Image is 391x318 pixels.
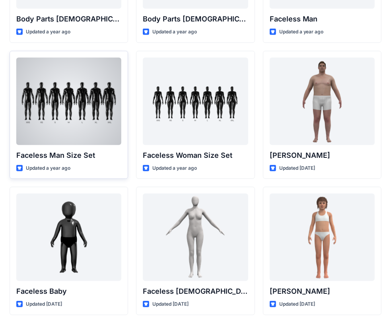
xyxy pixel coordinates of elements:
[143,194,248,281] a: Faceless Female CN Lite
[26,300,62,308] p: Updated [DATE]
[143,58,248,145] a: Faceless Woman Size Set
[270,194,375,281] a: Emily
[16,286,121,297] p: Faceless Baby
[143,286,248,297] p: Faceless [DEMOGRAPHIC_DATA] CN Lite
[16,14,121,25] p: Body Parts [DEMOGRAPHIC_DATA]
[26,164,70,173] p: Updated a year ago
[279,300,315,308] p: Updated [DATE]
[270,14,375,25] p: Faceless Man
[152,28,197,36] p: Updated a year ago
[143,14,248,25] p: Body Parts [DEMOGRAPHIC_DATA]
[270,150,375,161] p: [PERSON_NAME]
[270,286,375,297] p: [PERSON_NAME]
[16,58,121,145] a: Faceless Man Size Set
[152,164,197,173] p: Updated a year ago
[279,28,324,36] p: Updated a year ago
[279,164,315,173] p: Updated [DATE]
[143,150,248,161] p: Faceless Woman Size Set
[16,150,121,161] p: Faceless Man Size Set
[26,28,70,36] p: Updated a year ago
[16,194,121,281] a: Faceless Baby
[270,58,375,145] a: Joseph
[152,300,189,308] p: Updated [DATE]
